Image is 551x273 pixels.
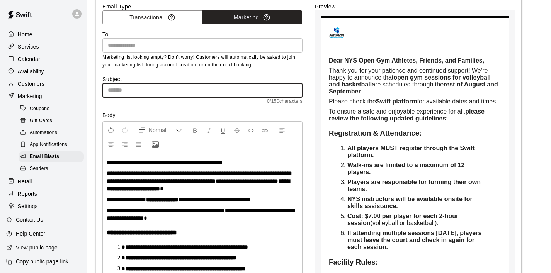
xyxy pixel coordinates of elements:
span: 0 / 150 characters [102,98,303,105]
div: Gift Cards [19,115,84,126]
span: Coupons [30,105,49,113]
button: Transactional [102,10,202,25]
strong: Players are responsible for forming their own teams. [347,179,482,192]
label: Subject [102,75,303,83]
span: : [446,115,447,122]
span: . [361,88,362,95]
a: Coupons [19,103,87,115]
div: Automations [19,127,84,138]
strong: open gym sessions for volleyball and basketball [329,74,492,88]
p: Reports [18,190,37,198]
button: Center Align [104,137,117,151]
button: Format Underline [216,123,230,137]
strong: please review the following updated guidelines [329,108,486,122]
strong: rest of August and September [329,81,500,95]
p: Help Center [16,230,45,237]
button: Format Strikethrough [230,123,243,137]
div: App Notifications [19,139,84,150]
span: Registration & Attendance: [329,129,422,137]
strong: Walk-ins are limited to a maximum of 12 players. [347,162,466,175]
span: are scheduled through the [372,81,444,88]
a: Calendar [6,53,81,65]
span: Normal [149,126,176,134]
a: Marketing [6,90,81,102]
span: App Notifications [30,141,67,149]
label: Body [102,111,303,119]
p: Retail [18,178,32,185]
div: Coupons [19,103,84,114]
strong: Swift platform [376,98,417,105]
span: Email Blasts [30,153,59,161]
a: Retail [6,176,81,187]
button: Insert Code [244,123,257,137]
label: Preview [315,3,515,10]
span: To ensure a safe and enjoyable experience for all, [329,108,465,115]
p: Calendar [18,55,40,63]
strong: Cost: $7.00 per player for each 2-hour session [347,213,460,226]
button: Right Align [118,137,131,151]
strong: Dear NYS Open Gym Athletes, Friends, and Families, [329,57,484,64]
button: Formatting Options [135,123,185,137]
span: Facility Rules: [329,258,378,266]
a: Settings [6,200,81,212]
a: App Notifications [19,139,87,151]
a: Automations [19,127,87,139]
button: Insert Link [258,123,271,137]
p: Marketing list looking empty? Don't worry! Customers will automatically be asked to join your mar... [102,54,303,69]
p: View public page [16,244,58,251]
button: Justify Align [132,137,145,151]
button: Left Align [275,123,289,137]
a: Availability [6,66,81,77]
a: Reports [6,188,81,200]
a: Customers [6,78,81,90]
a: Senders [19,163,87,175]
span: for available dates and times. [417,98,498,105]
p: Marketing [18,92,42,100]
a: Services [6,41,81,53]
a: Home [6,29,81,40]
span: Automations [30,129,57,137]
strong: If attending multiple sessions [DATE], players must leave the court and check in again for each s... [347,230,483,250]
div: Email Blasts [19,151,84,162]
span: Senders [30,165,48,173]
span: Please check the [329,98,376,105]
button: Undo [104,123,117,137]
button: Redo [118,123,131,137]
p: Settings [18,202,38,210]
strong: NYS instructors will be available onsite for skills assistance. [347,196,474,209]
img: Nevada Youth Sports Center [329,26,344,41]
span: (volleyball or basketball). [371,220,439,226]
span: Thank you for your patience and continued support! We’re happy to announce that [329,67,490,81]
button: Format Bold [189,123,202,137]
p: Contact Us [16,216,43,224]
button: Format Italics [202,123,216,137]
label: To [102,31,109,38]
p: Home [18,31,32,38]
a: Email Blasts [19,151,87,163]
div: Senders [19,163,84,174]
button: Upload Image [149,137,162,151]
span: Gift Cards [30,117,52,125]
a: Gift Cards [19,115,87,127]
label: Email Type [102,3,303,10]
strong: All players MUST register through the Swift platform. [347,145,476,158]
button: Marketing [202,10,302,25]
p: Copy public page link [16,258,68,265]
p: Services [18,43,39,51]
p: Availability [18,68,44,75]
p: Customers [18,80,44,88]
